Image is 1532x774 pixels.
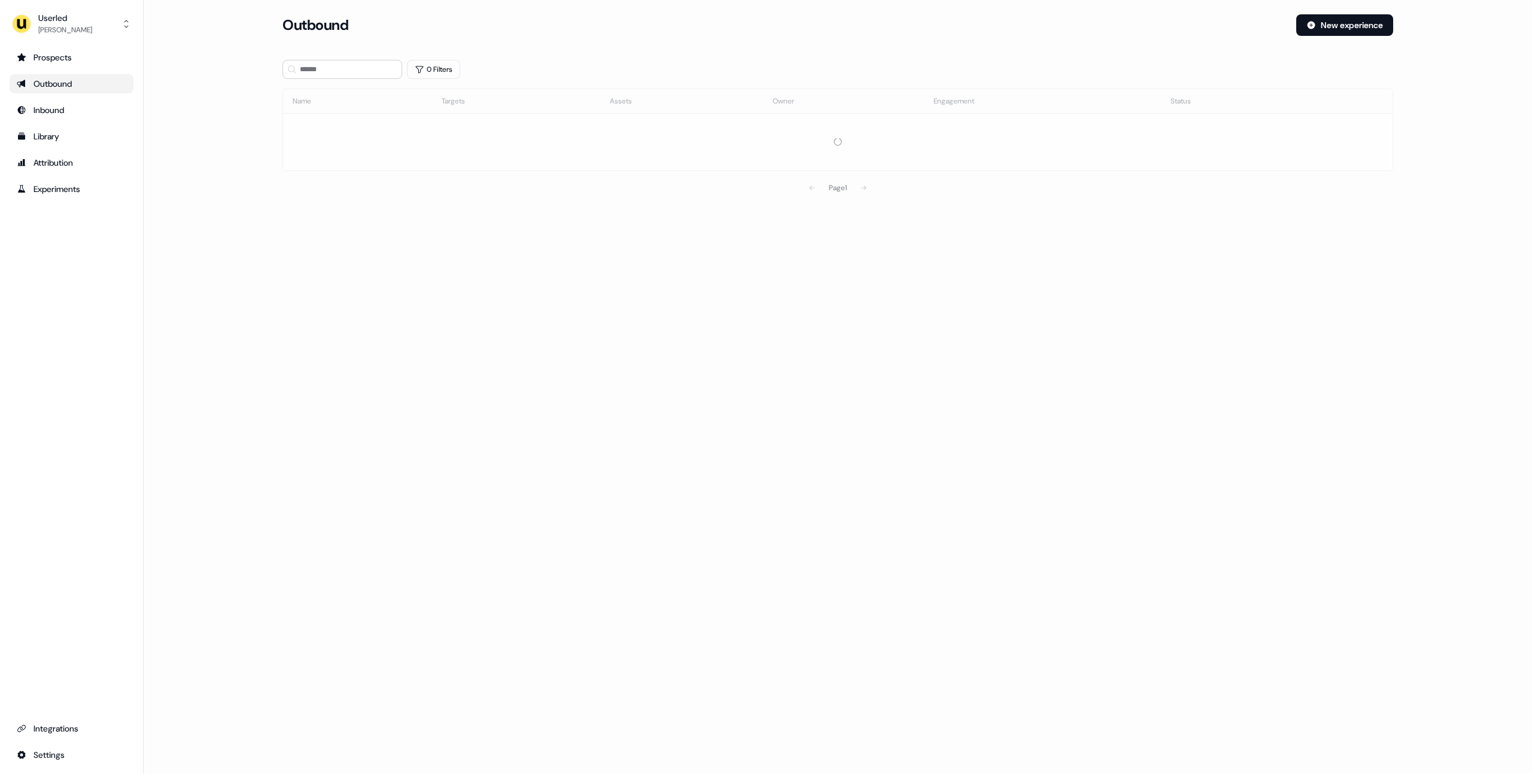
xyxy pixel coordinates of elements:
a: Go to experiments [10,179,133,199]
a: Go to outbound experience [10,74,133,93]
div: Userled [38,12,92,24]
a: Go to Inbound [10,100,133,120]
a: Go to prospects [10,48,133,67]
a: Go to integrations [10,745,133,764]
div: Experiments [17,183,126,195]
div: Settings [17,749,126,761]
div: Integrations [17,723,126,735]
div: Outbound [17,78,126,90]
h3: Outbound [282,16,348,34]
a: Go to attribution [10,153,133,172]
button: 0 Filters [407,60,460,79]
a: Go to templates [10,127,133,146]
button: Userled[PERSON_NAME] [10,10,133,38]
div: Inbound [17,104,126,116]
a: Go to integrations [10,719,133,738]
div: Prospects [17,51,126,63]
div: Library [17,130,126,142]
button: New experience [1296,14,1393,36]
div: [PERSON_NAME] [38,24,92,36]
div: Attribution [17,157,126,169]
